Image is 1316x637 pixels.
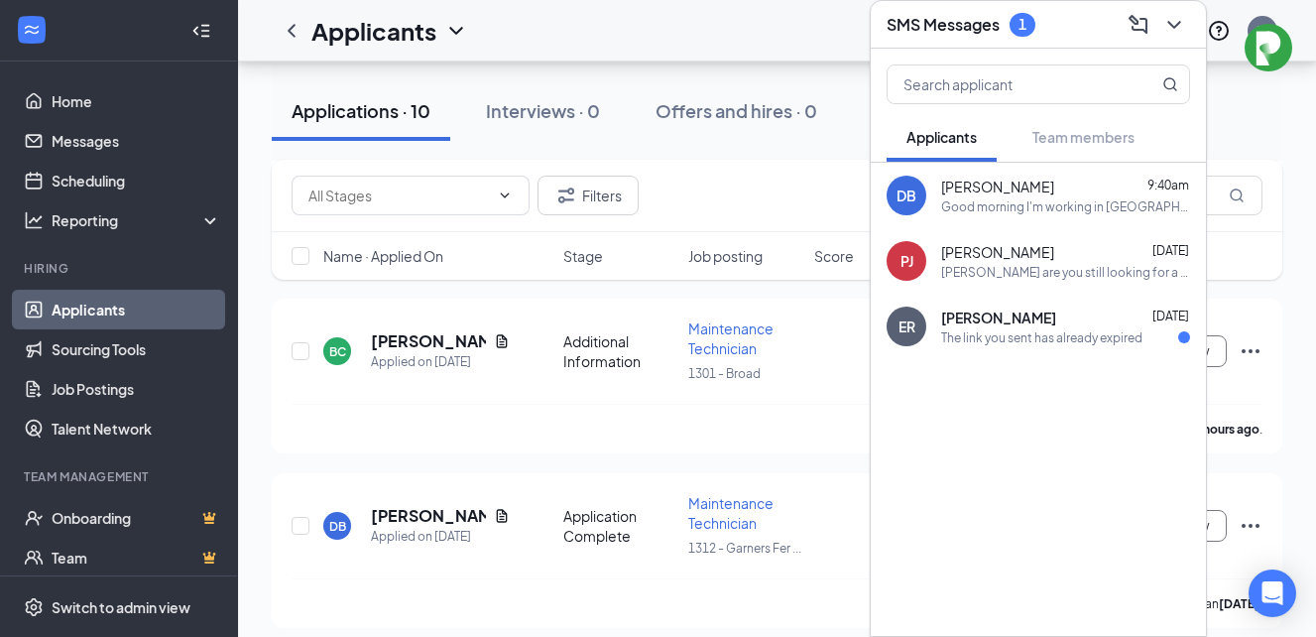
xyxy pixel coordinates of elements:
[280,19,303,43] svg: ChevronLeft
[898,317,915,336] div: ER
[1229,188,1245,203] svg: MagnifyingGlass
[688,541,801,556] span: 1312 - Garners Fer ...
[292,98,430,123] div: Applications · 10
[308,185,489,206] input: All Stages
[52,161,221,200] a: Scheduling
[444,19,468,43] svg: ChevronDown
[888,65,1123,103] input: Search applicant
[1152,243,1189,258] span: [DATE]
[554,184,578,207] svg: Filter
[371,352,510,372] div: Applied on [DATE]
[814,246,854,266] span: Score
[897,186,916,205] div: DB
[52,597,190,617] div: Switch to admin view
[1187,422,1259,437] b: 10 hours ago
[1207,19,1231,43] svg: QuestionInfo
[24,597,44,617] svg: Settings
[191,21,211,41] svg: Collapse
[688,319,774,357] span: Maintenance Technician
[1219,596,1259,611] b: [DATE]
[1162,13,1186,37] svg: ChevronDown
[941,177,1054,196] span: [PERSON_NAME]
[494,508,510,524] svg: Document
[486,98,600,123] div: Interviews · 0
[24,260,217,277] div: Hiring
[563,331,677,371] div: Additional Information
[563,246,603,266] span: Stage
[52,329,221,369] a: Sourcing Tools
[1239,514,1262,538] svg: Ellipses
[52,369,221,409] a: Job Postings
[688,366,761,381] span: 1301 - Broad
[52,121,221,161] a: Messages
[688,246,763,266] span: Job posting
[1127,13,1150,37] svg: ComposeMessage
[1123,9,1154,41] button: ComposeMessage
[24,468,217,485] div: Team Management
[52,210,222,230] div: Reporting
[311,14,436,48] h1: Applicants
[371,527,510,547] div: Applied on [DATE]
[656,98,817,123] div: Offers and hires · 0
[1018,16,1026,33] div: 1
[371,330,486,352] h5: [PERSON_NAME]
[329,343,346,360] div: BC
[494,333,510,349] svg: Document
[1147,178,1189,192] span: 9:40am
[52,81,221,121] a: Home
[371,505,486,527] h5: [PERSON_NAME]
[1152,309,1189,323] span: [DATE]
[1256,22,1270,39] div: JM
[688,494,774,532] span: Maintenance Technician
[941,198,1190,215] div: Good morning I'm working in [GEOGRAPHIC_DATA] [DATE] as well and could meet up . Around 1 would p...
[900,251,913,271] div: PJ
[1158,9,1190,41] button: ChevronDown
[906,128,977,146] span: Applicants
[497,188,513,203] svg: ChevronDown
[1239,339,1262,363] svg: Ellipses
[941,329,1142,346] div: The link you sent has already expired
[52,290,221,329] a: Applicants
[941,242,1054,262] span: [PERSON_NAME]
[52,498,221,538] a: OnboardingCrown
[941,308,1056,327] span: [PERSON_NAME]
[887,14,1000,36] h3: SMS Messages
[1249,570,1296,617] div: Open Intercom Messenger
[22,20,42,40] svg: WorkstreamLogo
[52,538,221,577] a: TeamCrown
[538,176,639,215] button: Filter Filters
[563,506,677,546] div: Application Complete
[941,264,1190,281] div: [PERSON_NAME] are you still looking for a job
[1032,128,1135,146] span: Team members
[329,518,346,535] div: DB
[24,210,44,230] svg: Analysis
[1162,76,1178,92] svg: MagnifyingGlass
[52,409,221,448] a: Talent Network
[323,246,443,266] span: Name · Applied On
